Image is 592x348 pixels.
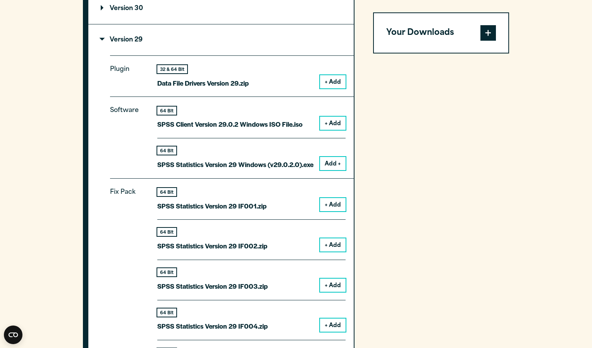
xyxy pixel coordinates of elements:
[320,238,346,252] button: + Add
[320,279,346,292] button: + Add
[157,240,267,252] p: SPSS Statistics Version 29 IF002.zip
[4,326,22,344] button: Open CMP widget
[101,37,143,43] p: Version 29
[157,65,187,73] div: 32 & 64 Bit
[157,281,268,292] p: SPSS Statistics Version 29 IF003.zip
[157,320,268,332] p: SPSS Statistics Version 29 IF004.zip
[88,24,354,55] summary: Version 29
[157,78,249,89] p: Data File Drivers Version 29.zip
[320,198,346,211] button: + Add
[157,200,267,212] p: SPSS Statistics Version 29 IF001.zip
[157,228,176,236] div: 64 Bit
[157,107,176,115] div: 64 Bit
[320,319,346,332] button: + Add
[157,119,303,130] p: SPSS Client Version 29.0.2 Windows ISO File.iso
[110,64,145,83] p: Plugin
[110,105,145,164] p: Software
[157,268,176,276] div: 64 Bit
[374,13,508,53] button: Your Downloads
[157,188,176,196] div: 64 Bit
[320,157,346,170] button: Add +
[101,5,143,12] p: Version 30
[320,75,346,88] button: + Add
[157,308,176,317] div: 64 Bit
[320,117,346,130] button: + Add
[157,146,176,155] div: 64 Bit
[157,159,313,170] p: SPSS Statistics Version 29 Windows (v29.0.2.0).exe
